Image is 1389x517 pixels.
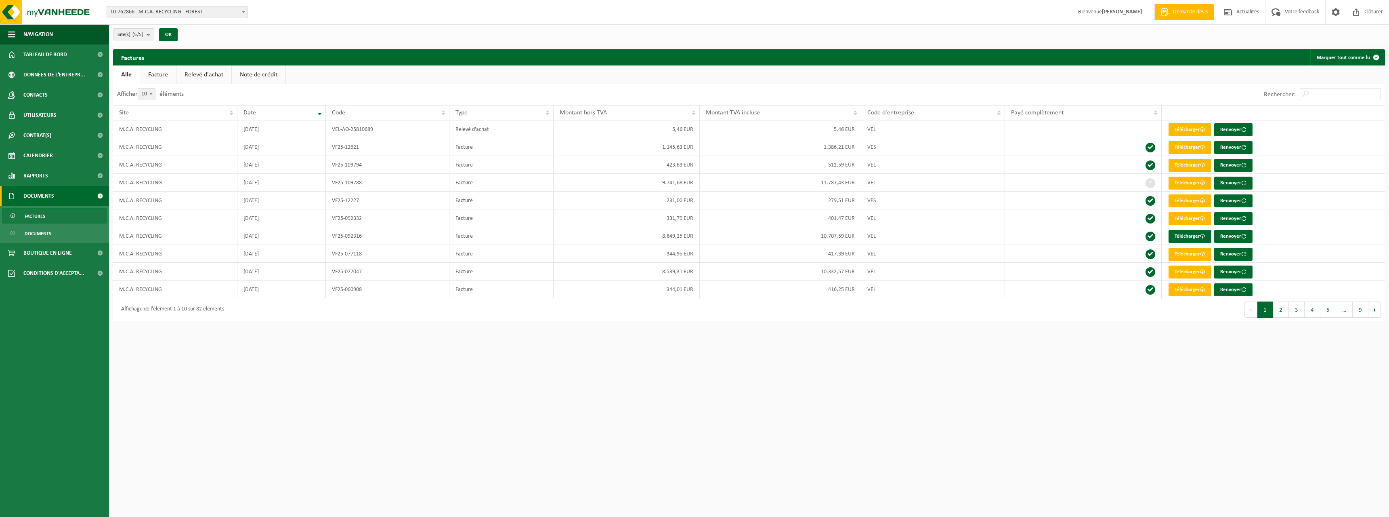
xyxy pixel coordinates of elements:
a: Demande devis [1154,4,1214,20]
td: Relevé d'achat [449,120,554,138]
td: VEL [861,281,1005,298]
h2: Factures [113,49,152,65]
td: [DATE] [237,245,326,263]
td: 279,51 EUR [700,192,861,209]
td: 1.386,21 EUR [700,138,861,156]
a: Factures [2,208,107,224]
span: Conditions d'accepta... [23,263,84,283]
td: VES [861,192,1005,209]
count: (5/5) [132,32,143,37]
td: VF25-077118 [326,245,449,263]
a: Télécharger [1169,177,1211,190]
button: Previous [1244,302,1257,318]
td: 5,46 EUR [700,120,861,138]
td: 8.849,25 EUR [554,227,700,245]
a: Note de crédit [232,65,285,84]
button: Renvoyer [1214,283,1253,296]
span: Code d'entreprise [867,110,914,116]
td: 8.539,31 EUR [554,263,700,281]
td: 512,59 EUR [700,156,861,174]
td: 417,39 EUR [700,245,861,263]
span: Calendrier [23,146,53,166]
a: Télécharger [1169,141,1211,154]
td: M.C.A. RECYCLING [113,138,237,156]
td: VEL [861,120,1005,138]
button: Next [1368,302,1381,318]
a: Télécharger [1169,283,1211,296]
a: Documents [2,226,107,241]
button: 9 [1353,302,1368,318]
button: Renvoyer [1214,159,1253,172]
td: [DATE] [237,120,326,138]
span: Payé complètement [1011,110,1064,116]
td: Facture [449,263,554,281]
div: Affichage de l'élément 1 à 10 sur 82 éléments [117,302,224,317]
td: Facture [449,156,554,174]
span: Montant hors TVA [560,110,607,116]
td: VEL [861,174,1005,192]
a: Relevé d'achat [176,65,231,84]
td: Facture [449,209,554,227]
span: Tableau de bord [23,44,67,65]
td: [DATE] [237,209,326,227]
td: [DATE] [237,263,326,281]
span: Navigation [23,24,53,44]
td: M.C.A. RECYCLING [113,156,237,174]
button: 5 [1320,302,1336,318]
td: VEL [861,227,1005,245]
span: 10-762866 - M.C.A. RECYCLING - FOREST [107,6,248,18]
strong: [PERSON_NAME] [1102,9,1142,15]
td: VF25-109788 [326,174,449,192]
button: 2 [1273,302,1289,318]
td: Facture [449,192,554,209]
span: Date [243,110,256,116]
button: Site(s)(5/5) [113,28,154,40]
button: Renvoyer [1214,230,1253,243]
button: Renvoyer [1214,177,1253,190]
span: Contacts [23,85,48,105]
button: 3 [1289,302,1305,318]
a: Télécharger [1169,159,1211,172]
td: 9.741,68 EUR [554,174,700,192]
a: Télécharger [1169,123,1211,136]
span: Utilisateurs [23,105,57,125]
span: Code [332,110,345,116]
td: VEL [861,209,1005,227]
span: Type [455,110,468,116]
span: Site(s) [117,29,143,41]
label: Rechercher: [1264,91,1296,98]
button: Renvoyer [1214,141,1253,154]
td: M.C.A. RECYCLING [113,227,237,245]
td: VF25-077047 [326,263,449,281]
td: Facture [449,245,554,263]
span: Montant TVA incluse [706,110,760,116]
span: … [1336,302,1353,318]
td: VF25-109794 [326,156,449,174]
td: VF25-060908 [326,281,449,298]
span: Factures [25,209,45,224]
a: Télécharger [1169,194,1211,207]
a: Télécharger [1169,248,1211,261]
span: Demande devis [1171,8,1210,16]
td: 10.707,59 EUR [700,227,861,245]
span: Documents [23,186,54,206]
a: Télécharger [1169,266,1211,279]
td: VF25-12227 [326,192,449,209]
td: 11.787,43 EUR [700,174,861,192]
td: [DATE] [237,192,326,209]
td: M.C.A. RECYCLING [113,263,237,281]
td: M.C.A. RECYCLING [113,209,237,227]
button: OK [159,28,178,41]
td: 1.145,63 EUR [554,138,700,156]
span: Boutique en ligne [23,243,72,263]
td: VES [861,138,1005,156]
td: 416,25 EUR [700,281,861,298]
td: [DATE] [237,156,326,174]
td: VEL [861,245,1005,263]
td: [DATE] [237,227,326,245]
td: 5,46 EUR [554,120,700,138]
td: M.C.A. RECYCLING [113,174,237,192]
td: Facture [449,138,554,156]
td: VEL [861,263,1005,281]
